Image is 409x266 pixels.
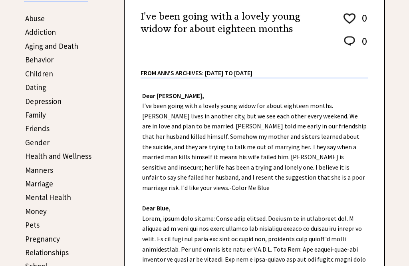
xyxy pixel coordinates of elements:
[25,234,60,244] a: Pregnancy
[25,82,46,92] a: Dating
[25,110,46,120] a: Family
[358,11,367,34] td: 0
[141,56,368,78] div: From Ann's Archives: [DATE] to [DATE]
[141,10,328,35] h2: I've been going with a lovely young widow for about eighteen months
[25,220,40,230] a: Pets
[25,165,53,175] a: Manners
[25,96,62,106] a: Depression
[142,92,204,100] strong: Dear [PERSON_NAME],
[25,55,54,64] a: Behavior
[25,124,50,133] a: Friends
[25,151,91,161] a: Health and Wellness
[25,179,53,188] a: Marriage
[25,27,56,37] a: Addiction
[142,204,171,212] strong: Dear Blue,
[342,35,357,48] img: message_round%202.png
[25,69,53,78] a: Children
[25,14,45,23] a: Abuse
[25,41,78,51] a: Aging and Death
[25,138,50,147] a: Gender
[358,34,367,56] td: 0
[25,206,47,216] a: Money
[342,12,357,26] img: heart_outline%201.png
[25,192,71,202] a: Mental Health
[25,248,69,257] a: Relationships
